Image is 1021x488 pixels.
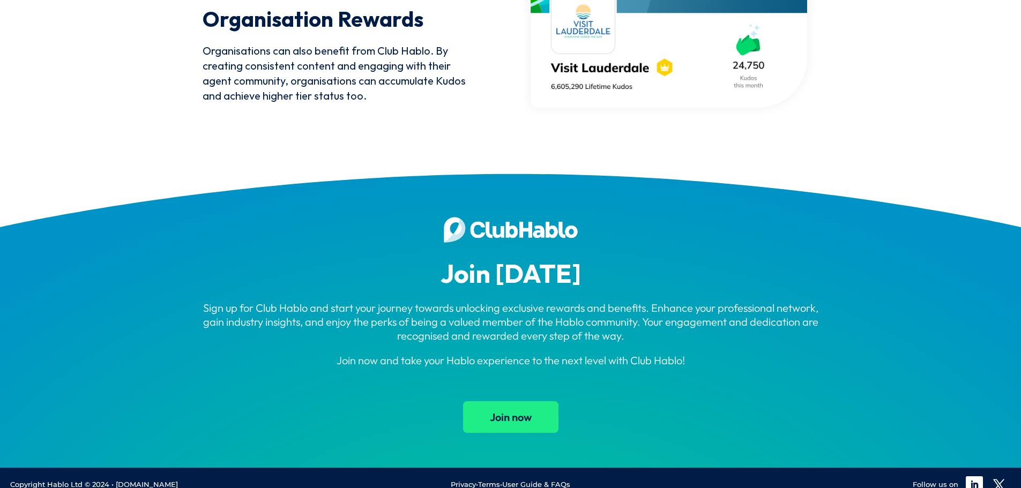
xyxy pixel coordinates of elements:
[203,7,474,33] div: Organisation Rewards
[203,44,474,104] div: Organisations can also benefit from Club Hablo. By creating consistent content and engaging with ...
[203,260,819,291] p: Join [DATE]
[463,401,558,433] a: Join now
[444,217,578,243] img: white-logo
[203,301,819,354] p: Sign up for Club Hablo and start your journey towards unlocking exclusive rewards and benefits. E...
[203,354,819,367] p: Join now and take your Hablo experience to the next level with Club Hablo!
